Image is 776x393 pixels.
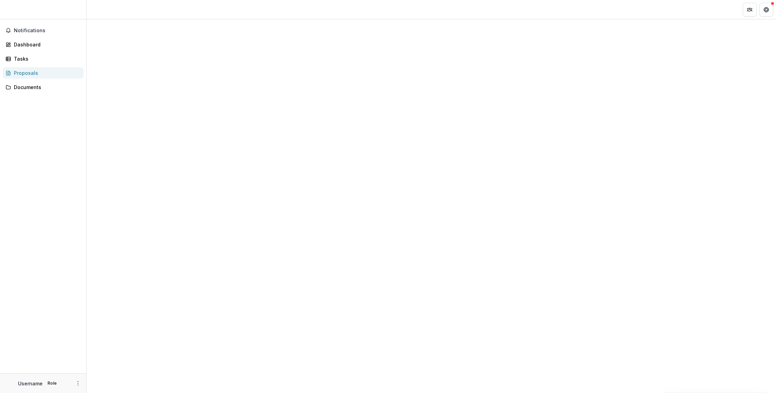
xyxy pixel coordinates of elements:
button: Partners [743,3,757,17]
button: More [74,379,82,387]
div: Proposals [14,69,78,77]
div: Dashboard [14,41,78,48]
div: Documents [14,84,78,91]
a: Proposals [3,67,83,79]
button: Get Help [759,3,773,17]
a: Tasks [3,53,83,64]
span: Notifications [14,28,81,34]
div: Tasks [14,55,78,62]
a: Documents [3,81,83,93]
a: Dashboard [3,39,83,50]
button: Notifications [3,25,83,36]
p: Role [45,380,59,386]
p: Username [18,380,43,387]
